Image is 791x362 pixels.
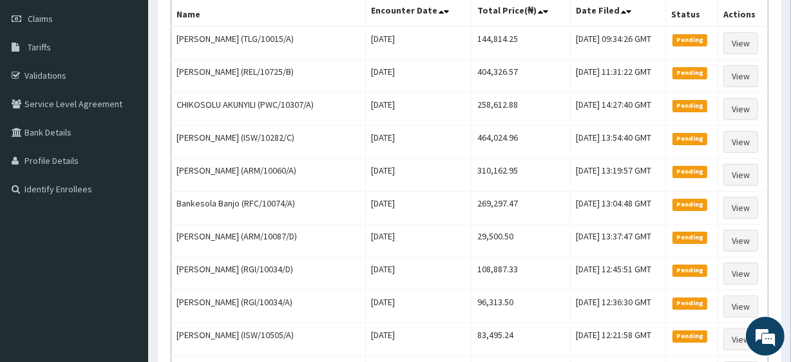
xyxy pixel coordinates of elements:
span: Pending [672,67,708,79]
td: [DATE] [365,323,472,356]
td: [PERSON_NAME] (RGI/10034/D) [171,257,366,290]
td: 144,814.25 [472,26,571,60]
span: Claims [28,13,53,25]
td: [DATE] 09:34:26 GMT [571,26,666,60]
td: 404,326.57 [472,60,571,93]
td: Bankesola Banjo (RFC/10074/A) [171,192,366,225]
a: View [723,131,758,153]
span: Pending [672,100,708,112]
span: Pending [672,34,708,46]
td: [DATE] [365,60,472,93]
td: [PERSON_NAME] (ISW/10282/C) [171,126,366,159]
td: [PERSON_NAME] (TLG/10015/A) [171,26,366,60]
td: [PERSON_NAME] (ARM/10087/D) [171,225,366,257]
td: CHIKOSOLU AKUNYILI (PWC/10307/A) [171,93,366,126]
a: View [723,230,758,252]
a: View [723,65,758,87]
td: 83,495.24 [472,323,571,356]
td: [DATE] 13:54:40 GMT [571,126,666,159]
td: 96,313.50 [472,290,571,323]
td: [DATE] 12:36:30 GMT [571,290,666,323]
td: [DATE] 14:27:40 GMT [571,93,666,126]
span: Tariffs [28,41,51,53]
td: [DATE] [365,126,472,159]
td: 108,887.33 [472,257,571,290]
td: [DATE] [365,225,472,257]
span: Pending [672,166,708,177]
td: 269,297.47 [472,192,571,225]
a: View [723,263,758,285]
span: Pending [672,265,708,276]
td: [DATE] 12:21:58 GMT [571,323,666,356]
td: 258,612.88 [472,93,571,126]
a: View [723,164,758,186]
a: View [723,98,758,120]
td: 310,162.95 [472,159,571,192]
span: Pending [672,199,708,210]
td: 29,500.50 [472,225,571,257]
span: Pending [672,232,708,243]
td: [DATE] [365,93,472,126]
td: [DATE] [365,257,472,290]
td: [PERSON_NAME] (ISW/10505/A) [171,323,366,356]
td: [DATE] [365,159,472,192]
span: Pending [672,330,708,342]
span: Pending [672,297,708,309]
td: [DATE] 13:04:48 GMT [571,192,666,225]
td: [DATE] 11:31:22 GMT [571,60,666,93]
td: 464,024.96 [472,126,571,159]
td: [DATE] 13:37:47 GMT [571,225,666,257]
a: View [723,328,758,350]
td: [DATE] [365,290,472,323]
a: View [723,197,758,219]
td: [PERSON_NAME] (REL/10725/B) [171,60,366,93]
span: Pending [672,133,708,145]
td: [DATE] [365,26,472,60]
a: View [723,296,758,317]
td: [PERSON_NAME] (ARM/10060/A) [171,159,366,192]
td: [PERSON_NAME] (RGI/10034/A) [171,290,366,323]
td: [DATE] [365,192,472,225]
td: [DATE] 12:45:51 GMT [571,257,666,290]
a: View [723,32,758,54]
td: [DATE] 13:19:57 GMT [571,159,666,192]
